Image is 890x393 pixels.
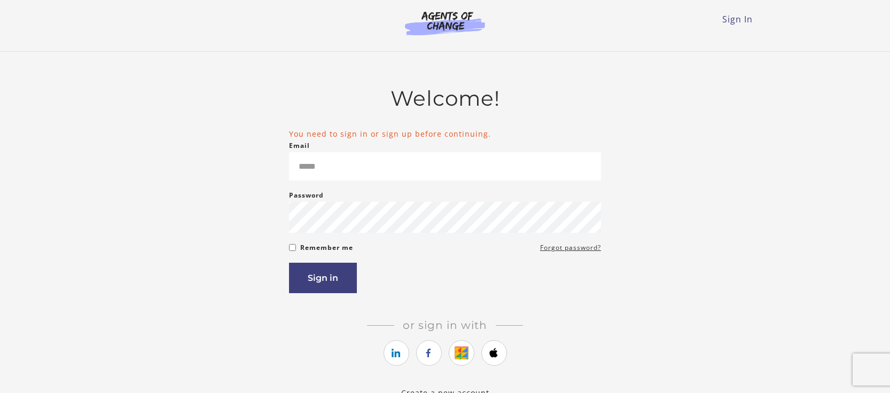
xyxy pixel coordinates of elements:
button: Sign in [289,263,357,293]
a: https://courses.thinkific.com/users/auth/facebook?ss%5Breferral%5D=&ss%5Buser_return_to%5D=%2Fenr... [416,340,442,366]
label: Email [289,139,310,152]
a: https://courses.thinkific.com/users/auth/apple?ss%5Breferral%5D=&ss%5Buser_return_to%5D=%2Fenroll... [481,340,507,366]
a: Sign In [722,13,753,25]
label: Password [289,189,324,202]
span: Or sign in with [394,319,496,332]
label: Remember me [300,241,353,254]
img: Agents of Change Logo [394,11,496,35]
a: Forgot password? [540,241,601,254]
li: You need to sign in or sign up before continuing. [289,128,601,139]
a: https://courses.thinkific.com/users/auth/google?ss%5Breferral%5D=&ss%5Buser_return_to%5D=%2Fenrol... [449,340,474,366]
h2: Welcome! [289,86,601,111]
a: https://courses.thinkific.com/users/auth/linkedin?ss%5Breferral%5D=&ss%5Buser_return_to%5D=%2Fenr... [384,340,409,366]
